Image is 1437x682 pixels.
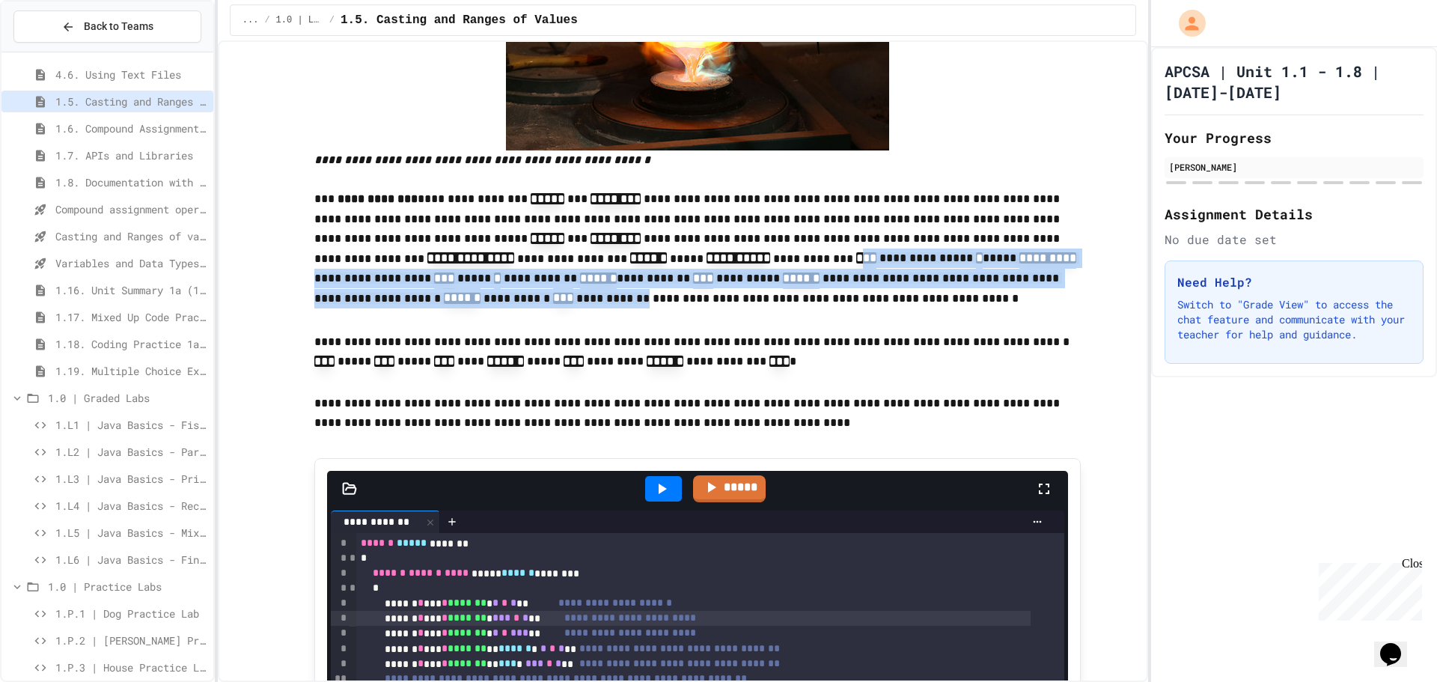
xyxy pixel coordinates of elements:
div: Chat with us now!Close [6,6,103,95]
h3: Need Help? [1177,273,1411,291]
span: Casting and Ranges of variables - Quiz [55,228,207,244]
h2: Assignment Details [1165,204,1424,225]
iframe: chat widget [1374,622,1422,667]
span: / [329,14,335,26]
span: 1.L1 | Java Basics - Fish Lab [55,417,207,433]
span: 1.L5 | Java Basics - Mixed Number Lab [55,525,207,541]
p: Switch to "Grade View" to access the chat feature and communicate with your teacher for help and ... [1177,297,1411,342]
span: Back to Teams [84,19,153,34]
span: 4.6. Using Text Files [55,67,207,82]
span: 1.0 | Practice Labs [48,579,207,594]
span: / [264,14,269,26]
button: Back to Teams [13,10,201,43]
div: [PERSON_NAME] [1169,160,1419,174]
span: Variables and Data Types - Quiz [55,255,207,271]
span: 1.P.3 | House Practice Lab [55,660,207,675]
span: 1.0 | Graded Labs [48,390,207,406]
span: 1.16. Unit Summary 1a (1.1-1.6) [55,282,207,298]
span: 1.P.2 | [PERSON_NAME] Practice Lab [55,633,207,648]
span: 1.5. Casting and Ranges of Values [341,11,578,29]
h1: APCSA | Unit 1.1 - 1.8 | [DATE]-[DATE] [1165,61,1424,103]
span: Compound assignment operators - Quiz [55,201,207,217]
span: ... [242,14,259,26]
span: 1.5. Casting and Ranges of Values [55,94,207,109]
span: 1.18. Coding Practice 1a (1.1-1.6) [55,336,207,352]
span: 1.8. Documentation with Comments and Preconditions [55,174,207,190]
div: My Account [1163,6,1209,40]
span: 1.7. APIs and Libraries [55,147,207,163]
span: 1.6. Compound Assignment Operators [55,121,207,136]
span: 1.P.1 | Dog Practice Lab [55,606,207,621]
span: 1.L2 | Java Basics - Paragraphs Lab [55,444,207,460]
span: 1.L4 | Java Basics - Rectangle Lab [55,498,207,514]
span: 1.L6 | Java Basics - Final Calculator Lab [55,552,207,567]
span: 1.19. Multiple Choice Exercises for Unit 1a (1.1-1.6) [55,363,207,379]
span: 1.0 | Lessons and Notes [276,14,323,26]
span: 1.L3 | Java Basics - Printing Code Lab [55,471,207,487]
iframe: chat widget [1313,557,1422,621]
h2: Your Progress [1165,127,1424,148]
div: No due date set [1165,231,1424,249]
span: 1.17. Mixed Up Code Practice 1.1-1.6 [55,309,207,325]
